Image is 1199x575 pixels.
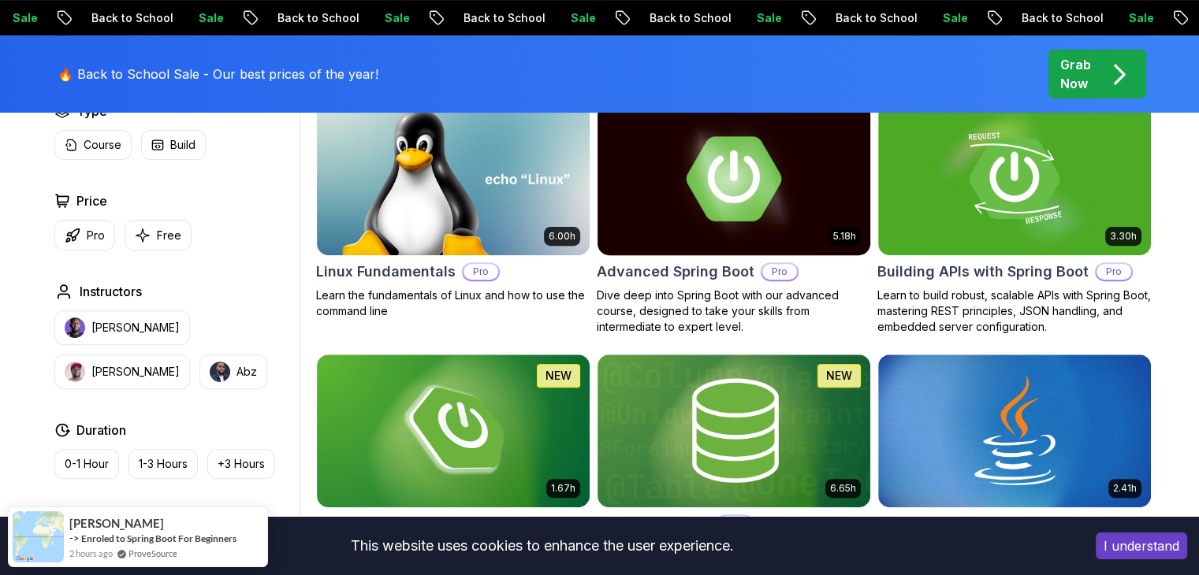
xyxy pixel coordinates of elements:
[597,354,871,571] a: Spring Data JPA card6.65hNEWSpring Data JPAProMaster database management, advanced querying, and ...
[141,130,206,160] button: Build
[69,547,113,560] span: 2 hours ago
[549,230,575,243] p: 6.00h
[597,102,871,335] a: Advanced Spring Boot card5.18hAdvanced Spring BootProDive deep into Spring Boot with our advanced...
[87,228,105,243] p: Pro
[317,102,590,255] img: Linux Fundamentals card
[597,287,871,335] p: Dive deep into Spring Boot with our advanced course, designed to take your skills from intermedia...
[178,10,229,26] p: Sale
[128,547,177,560] a: ProveSource
[76,191,107,210] h2: Price
[54,449,119,479] button: 0-1 Hour
[878,354,1151,507] img: Java for Beginners card
[316,354,590,571] a: Spring Boot for Beginners card1.67hNEWSpring Boot for BeginnersBuild a CRUD API with Spring Boot ...
[922,10,973,26] p: Sale
[736,10,787,26] p: Sale
[546,368,572,384] p: NEW
[69,532,80,544] span: ->
[551,482,575,495] p: 1.67h
[210,362,230,382] img: instructor img
[316,102,590,319] a: Linux Fundamentals card6.00hLinux FundamentalsProLearn the fundamentals of Linux and how to use t...
[54,354,190,389] button: instructor img[PERSON_NAME]
[877,261,1089,283] h2: Building APIs with Spring Boot
[316,261,456,283] h2: Linux Fundamentals
[597,513,709,535] h2: Spring Data JPA
[65,317,85,338] img: instructor img
[128,449,198,479] button: 1-3 Hours
[80,282,142,301] h2: Instructors
[830,482,856,495] p: 6.65h
[629,10,736,26] p: Back to School
[598,354,870,507] img: Spring Data JPA card
[815,10,922,26] p: Back to School
[877,354,1152,571] a: Java for Beginners card2.41hJava for BeginnersBeginner-friendly Java course for essential program...
[76,421,126,440] h2: Duration
[1001,10,1108,26] p: Back to School
[833,230,856,243] p: 5.18h
[54,130,132,160] button: Course
[54,310,190,345] button: instructor img[PERSON_NAME]
[236,364,257,380] p: Abz
[1060,55,1091,93] p: Grab Now
[762,264,797,280] p: Pro
[1096,532,1187,559] button: Accept cookies
[257,10,364,26] p: Back to School
[464,264,498,280] p: Pro
[877,513,1011,535] h2: Java for Beginners
[91,364,180,380] p: [PERSON_NAME]
[590,98,877,258] img: Advanced Spring Boot card
[157,228,181,243] p: Free
[91,320,180,336] p: [PERSON_NAME]
[550,10,601,26] p: Sale
[1097,264,1131,280] p: Pro
[443,10,550,26] p: Back to School
[65,362,85,382] img: instructor img
[317,354,590,507] img: Spring Boot for Beginners card
[199,354,267,389] button: instructor imgAbz
[54,220,115,250] button: Pro
[218,456,265,472] p: +3 Hours
[84,137,121,153] p: Course
[1110,230,1137,243] p: 3.30h
[877,102,1152,335] a: Building APIs with Spring Boot card3.30hBuilding APIs with Spring BootProLearn to build robust, s...
[826,368,852,384] p: NEW
[81,532,236,545] a: Enroled to Spring Boot For Beginners
[69,517,164,530] span: [PERSON_NAME]
[125,220,192,250] button: Free
[1113,482,1137,495] p: 2.41h
[878,102,1151,255] img: Building APIs with Spring Boot card
[717,516,752,532] p: Pro
[58,65,378,83] p: 🔥 Back to School Sale - Our best prices of the year!
[597,261,754,283] h2: Advanced Spring Boot
[316,513,497,535] h2: Spring Boot for Beginners
[71,10,178,26] p: Back to School
[207,449,275,479] button: +3 Hours
[1108,10,1159,26] p: Sale
[13,511,64,562] img: provesource social proof notification image
[170,137,195,153] p: Build
[877,287,1152,335] p: Learn to build robust, scalable APIs with Spring Boot, mastering REST principles, JSON handling, ...
[139,456,188,472] p: 1-3 Hours
[364,10,415,26] p: Sale
[316,287,590,319] p: Learn the fundamentals of Linux and how to use the command line
[12,529,1072,563] div: This website uses cookies to enhance the user experience.
[65,456,109,472] p: 0-1 Hour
